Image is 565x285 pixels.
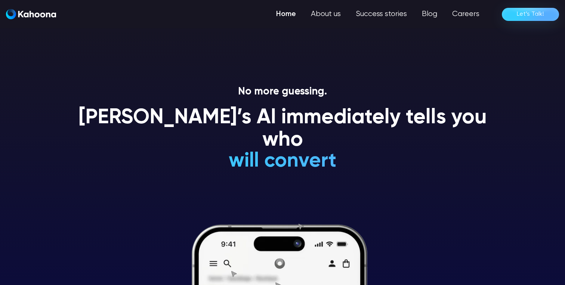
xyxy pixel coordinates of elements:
h1: [PERSON_NAME]’s AI immediately tells you who [70,107,495,151]
h1: will convert [173,150,393,172]
a: Success stories [348,7,414,22]
div: Let’s Talk! [517,8,544,20]
a: Home [269,7,303,22]
a: Let’s Talk! [502,8,559,21]
p: No more guessing. [70,86,495,98]
a: home [6,9,56,20]
a: Blog [414,7,445,22]
a: Careers [445,7,487,22]
img: Kahoona logo white [6,9,56,19]
a: About us [303,7,348,22]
